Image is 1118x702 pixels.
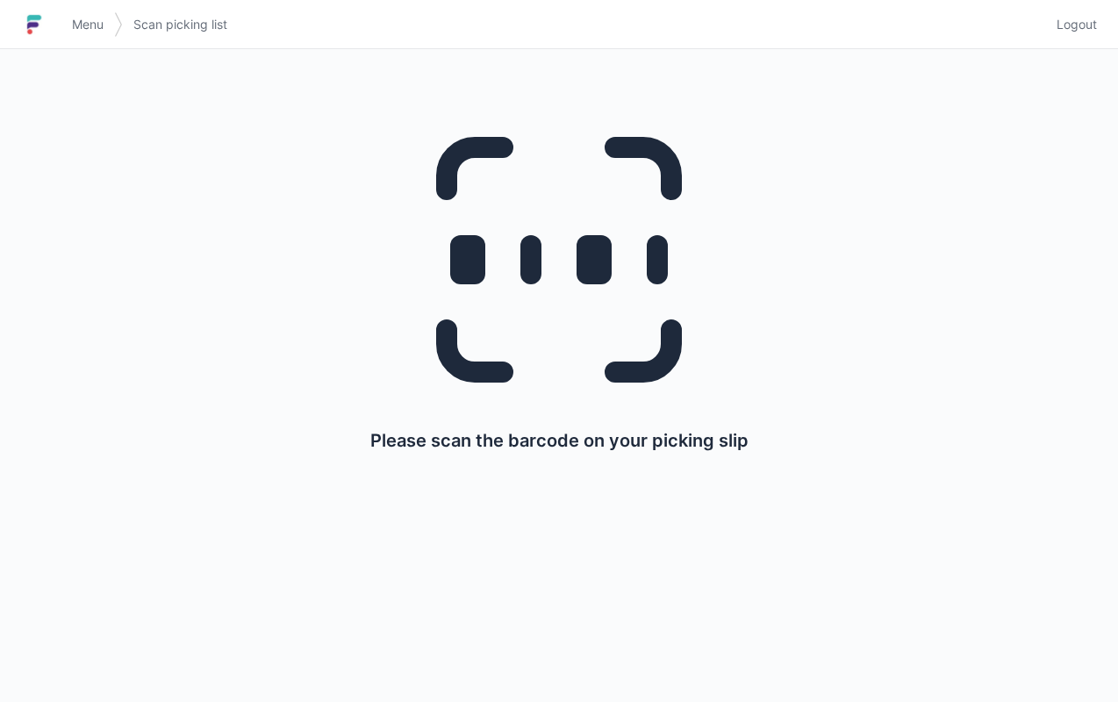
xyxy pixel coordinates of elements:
span: Scan picking list [133,16,227,33]
a: Scan picking list [123,9,238,40]
span: Menu [72,16,104,33]
span: Logout [1057,16,1097,33]
img: svg> [114,4,123,46]
a: Menu [61,9,114,40]
a: Logout [1046,9,1097,40]
p: Please scan the barcode on your picking slip [370,428,749,453]
img: logo-small.jpg [21,11,47,39]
